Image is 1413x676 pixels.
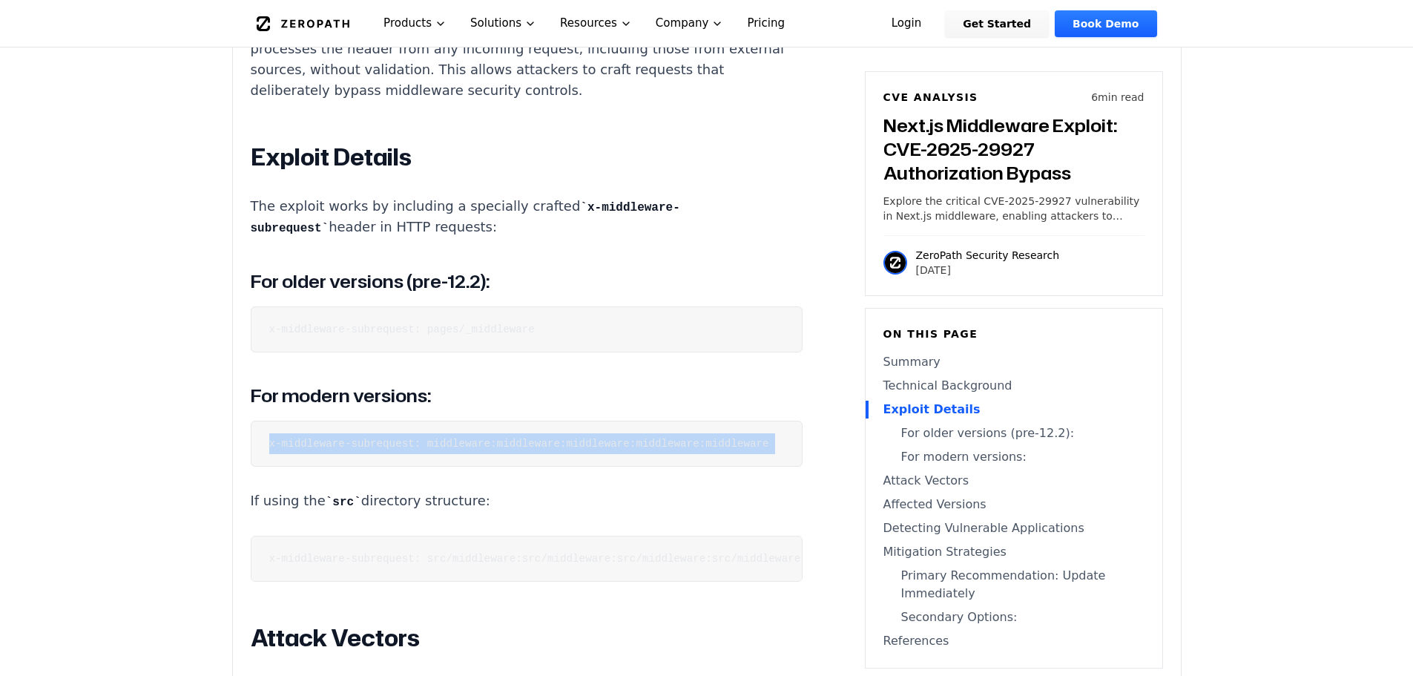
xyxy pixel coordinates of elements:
p: If using the directory structure: [251,490,803,512]
a: Technical Background [883,377,1144,395]
p: The critical security flaw is that this internal protection mechanism accepts and processes the h... [251,18,803,101]
a: For modern versions: [883,448,1144,466]
h3: Next.js Middleware Exploit: CVE-2025-29927 Authorization Bypass [883,114,1144,185]
a: Summary [883,353,1144,371]
img: ZeroPath Security Research [883,251,907,275]
h3: For older versions (pre-12.2): [251,268,803,295]
p: [DATE] [916,263,1060,278]
h3: For modern versions: [251,382,803,409]
a: Get Started [945,10,1049,37]
a: Book Demo [1055,10,1156,37]
a: Secondary Options: [883,608,1144,626]
p: ZeroPath Security Research [916,248,1060,263]
h2: Exploit Details [251,142,803,172]
a: For older versions (pre-12.2): [883,424,1144,442]
code: x-middleware-subrequest: middleware:middleware:middleware:middleware:middleware [269,438,769,450]
a: Mitigation Strategies [883,543,1144,561]
h6: On this page [883,326,1144,341]
a: Exploit Details [883,401,1144,419]
code: src [326,496,361,509]
code: x-middleware-subrequest: pages/_middleware [269,324,535,335]
a: References [883,632,1144,650]
p: Explore the critical CVE-2025-29927 vulnerability in Next.js middleware, enabling attackers to by... [883,194,1144,223]
h2: Attack Vectors [251,623,803,653]
p: The exploit works by including a specially crafted header in HTTP requests: [251,196,803,239]
code: x-middleware-subrequest: src/middleware:src/middleware:src/middleware:src/middleware:src/middleware [269,553,896,565]
a: Login [874,10,940,37]
h6: CVE Analysis [883,90,978,105]
p: 6 min read [1091,90,1144,105]
a: Primary Recommendation: Update Immediately [883,567,1144,603]
a: Affected Versions [883,496,1144,513]
a: Attack Vectors [883,472,1144,490]
a: Detecting Vulnerable Applications [883,519,1144,537]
